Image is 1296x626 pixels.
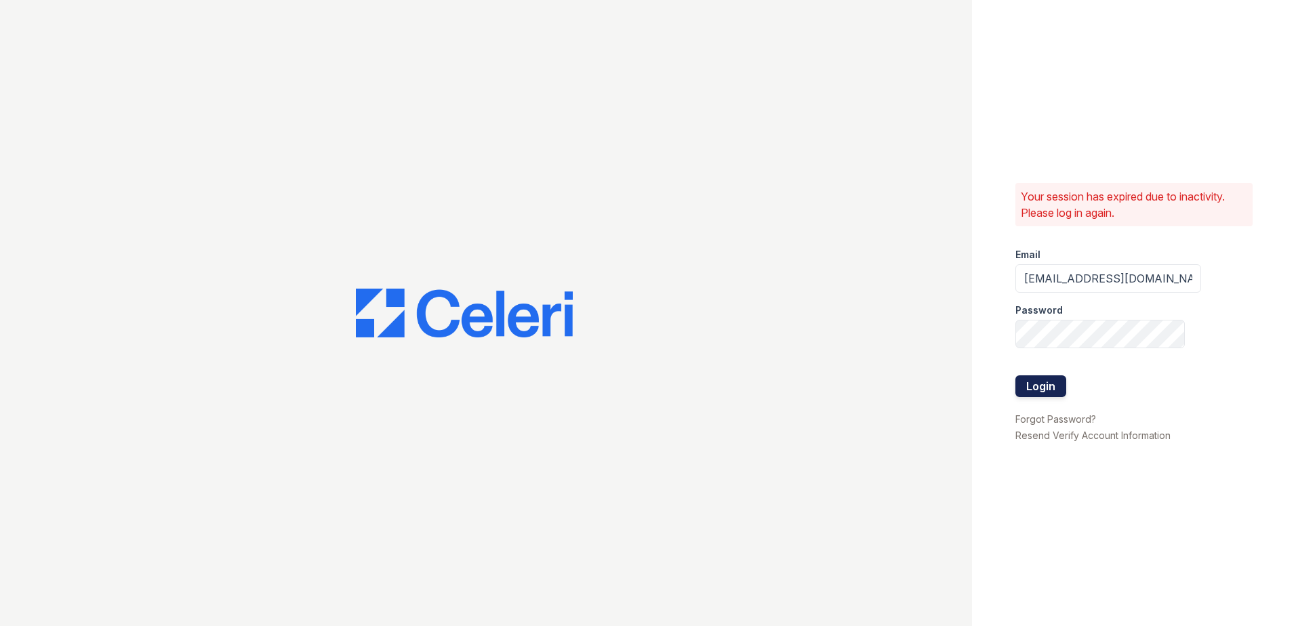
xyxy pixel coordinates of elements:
[1015,413,1096,425] a: Forgot Password?
[356,289,573,337] img: CE_Logo_Blue-a8612792a0a2168367f1c8372b55b34899dd931a85d93a1a3d3e32e68fde9ad4.png
[1015,304,1063,317] label: Password
[1015,375,1066,397] button: Login
[1015,248,1040,262] label: Email
[1021,188,1247,221] p: Your session has expired due to inactivity. Please log in again.
[1015,430,1171,441] a: Resend Verify Account Information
